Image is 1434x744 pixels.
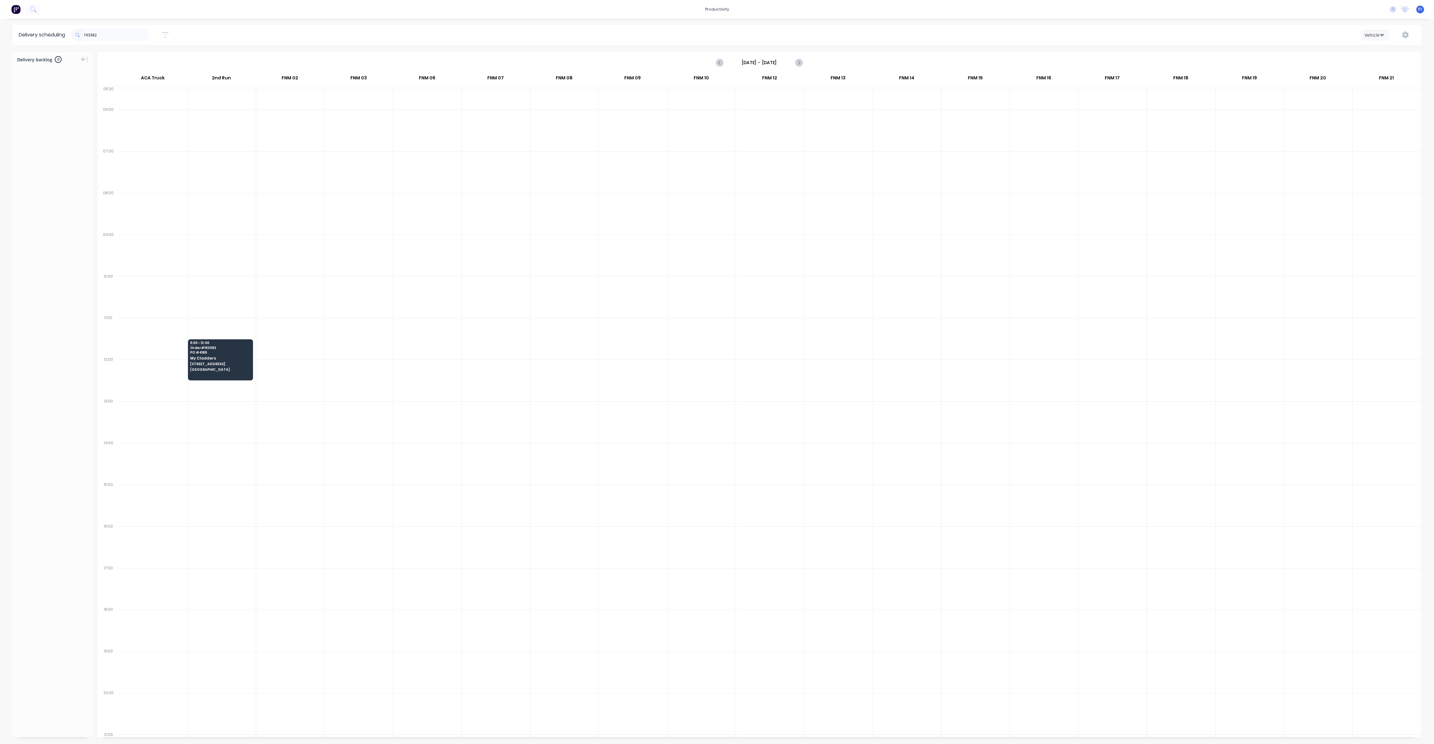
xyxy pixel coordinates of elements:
div: 05:30 [98,85,119,106]
span: 11:30 - 12:30 [190,341,251,345]
div: 21:00 [98,731,119,738]
div: 10:00 [98,273,119,314]
div: 06:00 [98,106,119,148]
div: 07:00 [98,148,119,189]
div: FNM 14 [873,73,941,86]
div: FNM 16 [1010,73,1078,86]
div: Vehicle [1365,32,1383,38]
div: FNM 02 [256,73,324,86]
div: 2nd Run [187,73,255,86]
span: Order # 193382 [190,346,251,350]
div: 15:00 [98,481,119,523]
span: Delivery backlog [17,56,52,63]
button: Vehicle [1361,30,1389,40]
span: My Cladders [190,356,251,360]
div: 14:00 [98,439,119,481]
div: 11:00 [98,314,119,356]
span: [STREET_ADDRESS] [190,362,251,366]
div: productivity [702,5,732,14]
input: Search for orders [84,29,149,41]
div: FNM 20 [1284,73,1352,86]
div: FNM 17 [1078,73,1146,86]
span: PO # 4189 [190,351,251,354]
div: 16:00 [98,523,119,564]
div: 19:00 [98,647,119,689]
div: 17:00 [98,564,119,606]
div: FNM 18 [1147,73,1215,86]
span: [GEOGRAPHIC_DATA] [190,368,251,371]
div: FNM 09 [598,73,667,86]
span: F1 [1418,7,1422,12]
div: FNM 21 [1352,73,1420,86]
div: FNM 10 [667,73,735,86]
div: 13:00 [98,398,119,439]
div: FNM 08 [530,73,598,86]
div: FNM 15 [941,73,1009,86]
span: 0 [55,56,62,63]
div: 20:00 [98,689,119,731]
div: FNM 07 [462,73,530,86]
div: 08:00 [98,189,119,231]
div: FNM 19 [1215,73,1283,86]
div: ACA Truck [119,73,187,86]
div: FNM 03 [324,73,392,86]
div: FNM 06 [393,73,461,86]
div: FNM 12 [736,73,804,86]
div: Delivery scheduling [12,25,71,45]
img: Factory [11,5,21,14]
div: FNM 13 [804,73,872,86]
div: 09:00 [98,231,119,273]
div: 18:00 [98,606,119,647]
div: 12:00 [98,356,119,398]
